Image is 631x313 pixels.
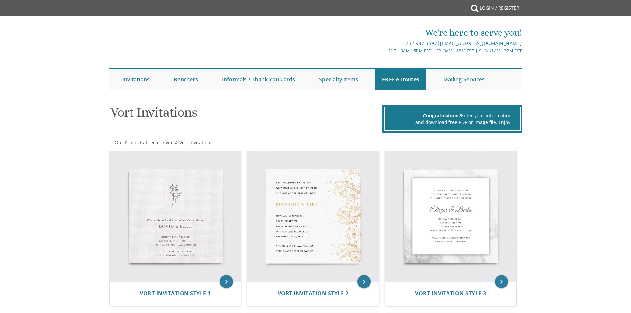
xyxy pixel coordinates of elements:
[146,139,176,146] span: Free e-Invites
[385,151,516,282] img: Vort Invitation Style 3
[423,112,461,119] span: Congratulations!
[247,151,379,282] img: Vort Invitation Style 2
[179,139,213,146] a: Vort Invitations
[415,290,486,297] a: Vort Invitation Style 3
[247,26,522,39] div: We're here to serve you!
[437,69,491,90] a: Mailing Services
[109,139,316,146] div: :
[312,69,365,90] a: Specialty Items
[406,40,437,46] a: 732.947.3597
[415,290,486,297] span: Vort Invitation Style 3
[393,119,512,126] div: and download free PDF or Image file. Enjoy!
[247,47,522,54] div: M-Th 9am - 5pm EST | Fri 9am - 1pm EST | Sun 11am - 3pm EST
[440,40,522,46] a: [EMAIL_ADDRESS][DOMAIN_NAME]
[220,275,233,288] a: keyboard_arrow_right
[167,69,205,90] a: Benchers
[393,112,512,119] div: Enter your information
[495,275,508,288] a: keyboard_arrow_right
[145,139,176,146] a: Free e-Invites
[140,290,211,297] a: Vort Invitation Style 1
[357,275,371,288] a: keyboard_arrow_right
[114,139,144,146] a: Our Products
[176,139,213,146] span: >
[110,151,241,282] img: Vort Invitation Style 1
[375,69,426,90] a: FREE e-Invites
[110,105,381,125] h1: Vort Invitations
[278,290,349,297] span: Vort Invitation Style 2
[116,69,156,90] a: Invitations
[247,39,522,47] div: |
[140,290,211,297] span: Vort Invitation Style 1
[278,290,349,297] a: Vort Invitation Style 2
[215,69,302,90] a: Informals / Thank You Cards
